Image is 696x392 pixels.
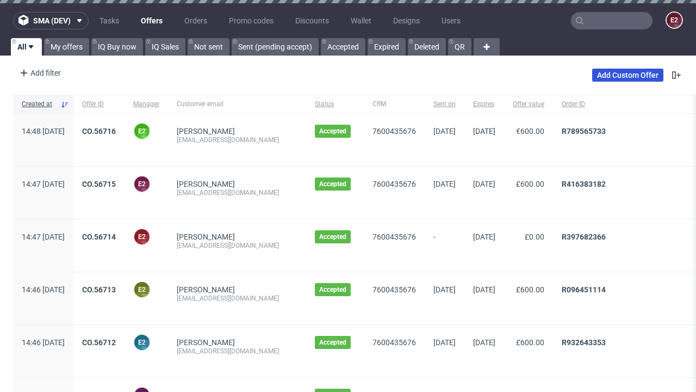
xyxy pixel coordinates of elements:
[22,100,56,109] span: Created at
[134,124,150,139] figcaption: e2
[177,188,297,197] div: [EMAIL_ADDRESS][DOMAIN_NAME]
[433,180,456,188] span: [DATE]
[33,17,71,24] span: sma (dev)
[667,13,682,28] figcaption: e2
[134,229,150,244] figcaption: e2
[473,180,495,188] span: [DATE]
[222,12,280,29] a: Promo codes
[319,232,346,241] span: Accepted
[433,338,456,347] span: [DATE]
[177,232,235,241] a: [PERSON_NAME]
[177,136,297,144] div: [EMAIL_ADDRESS][DOMAIN_NAME]
[344,12,378,29] a: Wallet
[134,12,169,29] a: Offers
[433,232,456,259] span: -
[22,180,65,188] span: 14:47 [DATE]
[22,232,65,241] span: 14:47 [DATE]
[562,232,606,241] a: R397682366
[319,285,346,294] span: Accepted
[319,127,346,136] span: Accepted
[82,232,116,241] a: CO.56714
[177,285,235,294] a: [PERSON_NAME]
[516,127,544,136] span: €600.00
[562,285,606,294] a: R096451114
[516,285,544,294] span: £600.00
[448,38,471,56] a: QR
[319,180,346,188] span: Accepted
[433,285,456,294] span: [DATE]
[133,100,159,109] span: Manager
[387,12,426,29] a: Designs
[22,285,65,294] span: 14:46 [DATE]
[91,38,143,56] a: IQ Buy now
[82,180,116,188] a: CO.56715
[473,100,495,109] span: Expires
[134,335,150,350] figcaption: e2
[315,100,355,109] span: Status
[145,38,185,56] a: IQ Sales
[433,100,456,109] span: Sent on
[82,338,116,347] a: CO.56712
[22,338,65,347] span: 14:46 [DATE]
[321,38,365,56] a: Accepted
[562,100,678,109] span: Order ID
[435,12,467,29] a: Users
[372,127,416,136] a: 7600435676
[372,180,416,188] a: 7600435676
[289,12,335,29] a: Discounts
[372,285,416,294] a: 7600435676
[44,38,89,56] a: My offers
[177,347,297,356] div: [EMAIL_ADDRESS][DOMAIN_NAME]
[372,100,416,109] span: CRM
[82,100,116,109] span: Offer ID
[368,38,406,56] a: Expired
[516,338,544,347] span: £600.00
[177,180,235,188] a: [PERSON_NAME]
[408,38,446,56] a: Deleted
[93,12,126,29] a: Tasks
[372,338,416,347] a: 7600435676
[177,127,235,136] a: [PERSON_NAME]
[473,127,495,136] span: [DATE]
[15,64,63,82] div: Add filter
[562,338,606,347] a: R932643353
[232,38,319,56] a: Sent (pending accept)
[188,38,229,56] a: Not sent
[13,12,89,29] button: sma (dev)
[134,176,150,192] figcaption: e2
[562,180,606,188] a: R416383182
[433,127,456,136] span: [DATE]
[177,338,235,347] a: [PERSON_NAME]
[592,69,663,82] a: Add Custom Offer
[177,241,297,250] div: [EMAIL_ADDRESS][DOMAIN_NAME]
[473,338,495,347] span: [DATE]
[473,232,495,241] span: [DATE]
[372,232,416,241] a: 7600435676
[513,100,544,109] span: Offer value
[525,232,544,241] span: £0.00
[177,100,297,109] span: Customer email
[22,127,65,136] span: 14:48 [DATE]
[11,38,42,56] a: All
[134,282,150,297] figcaption: e2
[516,180,544,188] span: £600.00
[319,338,346,347] span: Accepted
[82,285,116,294] a: CO.56713
[562,127,606,136] a: R789565733
[82,127,116,136] a: CO.56716
[178,12,214,29] a: Orders
[473,285,495,294] span: [DATE]
[177,294,297,303] div: [EMAIL_ADDRESS][DOMAIN_NAME]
